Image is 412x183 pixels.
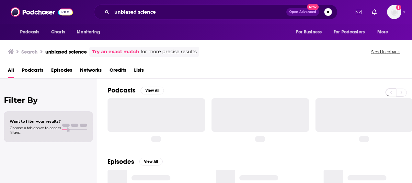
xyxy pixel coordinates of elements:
button: open menu [329,26,374,38]
button: View All [141,87,164,94]
span: For Podcasters [334,28,365,37]
a: Lists [134,65,144,78]
a: Podcasts [22,65,43,78]
h3: Search [21,49,38,55]
div: Search podcasts, credits, & more... [94,5,338,19]
span: Logged in as AtriaBooks [387,5,401,19]
span: Charts [51,28,65,37]
span: More [377,28,388,37]
button: open menu [16,26,48,38]
h3: unbiased science [45,49,87,55]
span: Open Advanced [289,10,316,14]
a: All [8,65,14,78]
span: New [307,4,319,10]
span: Podcasts [20,28,39,37]
h2: Filter By [4,95,93,105]
input: Search podcasts, credits, & more... [112,7,286,17]
img: Podchaser - Follow, Share and Rate Podcasts [11,6,73,18]
span: Choose a tab above to access filters. [10,126,61,135]
a: Show notifications dropdown [353,6,364,18]
a: Show notifications dropdown [369,6,379,18]
button: open menu [373,26,396,38]
a: PodcastsView All [108,86,164,94]
button: Send feedback [369,49,402,55]
a: Charts [47,26,69,38]
svg: Add a profile image [396,5,401,10]
button: open menu [72,26,108,38]
a: Episodes [51,65,72,78]
button: open menu [292,26,330,38]
span: Monitoring [77,28,100,37]
h2: Podcasts [108,86,135,94]
img: User Profile [387,5,401,19]
span: for more precise results [141,48,197,55]
a: Credits [109,65,126,78]
button: View All [139,158,163,165]
button: Show profile menu [387,5,401,19]
a: Try an exact match [92,48,139,55]
span: Want to filter your results? [10,119,61,124]
a: Networks [80,65,102,78]
span: For Business [296,28,322,37]
a: EpisodesView All [108,158,163,166]
h2: Episodes [108,158,134,166]
button: Open AdvancedNew [286,8,319,16]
